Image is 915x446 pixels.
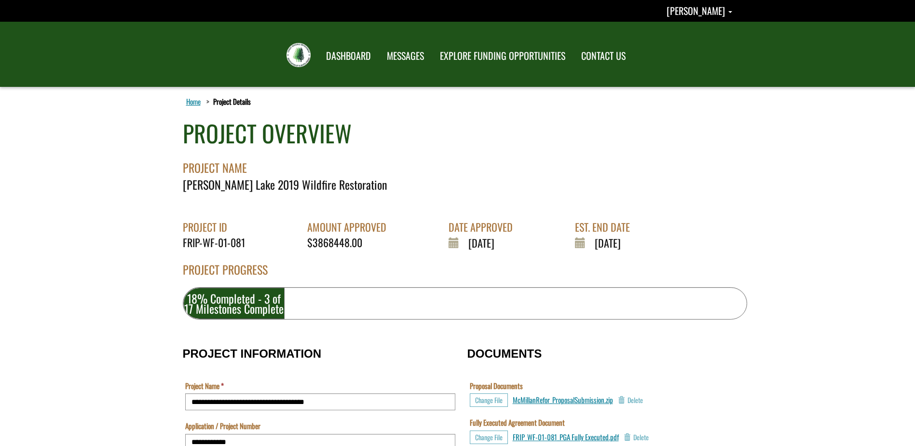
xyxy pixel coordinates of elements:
[513,394,613,405] a: McMillanRefor_ProposalSubmission.zip
[183,261,747,287] div: PROJECT PROGRESS
[287,43,311,67] img: FRIAA Submissions Portal
[449,220,520,235] div: DATE APPROVED
[574,44,633,68] a: CONTACT US
[319,44,378,68] a: DASHBOARD
[667,3,725,18] span: [PERSON_NAME]
[204,97,251,107] li: Project Details
[307,220,394,235] div: AMOUNT APPROVED
[618,393,643,407] button: Delete
[667,3,732,18] a: Nicole Marburg
[307,235,394,250] div: $3868448.00
[470,431,508,444] button: Choose File for Fully Executed Agreement Document
[449,235,520,251] div: [DATE]
[185,421,260,431] label: Application / Project Number
[575,220,637,235] div: EST. END DATE
[183,288,285,319] div: 18% Completed - 3 of 17 Milestones Complete
[183,235,252,250] div: FRIP-WF-01-081
[317,41,633,68] nav: Main Navigation
[183,176,747,193] div: [PERSON_NAME] Lake 2019 Wildfire Restoration
[380,44,431,68] a: MESSAGES
[433,44,573,68] a: EXPLORE FUNDING OPPORTUNITIES
[183,150,747,176] div: PROJECT NAME
[470,418,565,428] label: Fully Executed Agreement Document
[185,393,455,410] input: Project Name
[513,432,619,442] a: FRIP_WF-01-081_PGA Fully Executed.pdf
[183,117,352,150] div: PROJECT OVERVIEW
[470,381,523,391] label: Proposal Documents
[185,381,224,391] label: Project Name
[184,95,203,108] a: Home
[575,235,637,251] div: [DATE]
[624,431,649,444] button: Delete
[467,348,733,360] h3: DOCUMENTS
[183,348,458,360] h3: PROJECT INFORMATION
[470,393,508,407] button: Choose File for Proposal Documents
[183,220,252,235] div: PROJECT ID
